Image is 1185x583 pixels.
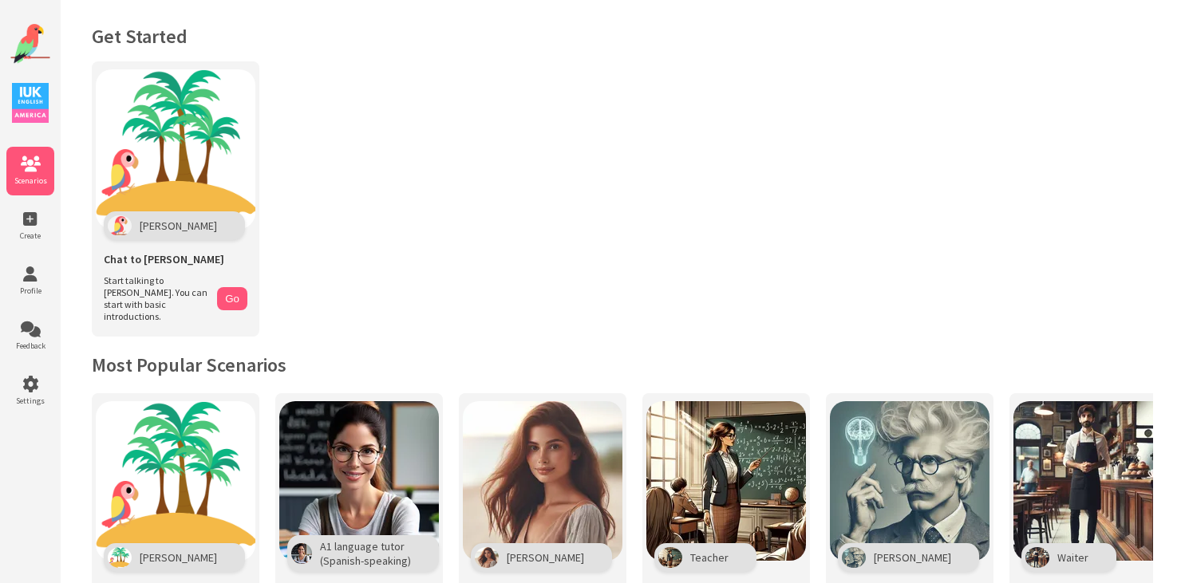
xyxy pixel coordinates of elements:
[12,83,49,123] img: IUK Logo
[108,547,132,568] img: Character
[6,230,54,241] span: Create
[92,353,1153,377] h2: Most Popular Scenarios
[279,401,439,561] img: Scenario Image
[507,550,584,565] span: [PERSON_NAME]
[140,219,217,233] span: [PERSON_NAME]
[690,550,729,565] span: Teacher
[92,24,1153,49] h1: Get Started
[6,341,54,351] span: Feedback
[1013,401,1173,561] img: Scenario Image
[104,252,224,266] span: Chat to [PERSON_NAME]
[463,401,622,561] img: Scenario Image
[10,24,50,64] img: Website Logo
[291,543,312,564] img: Character
[108,215,132,236] img: Polly
[6,396,54,406] span: Settings
[6,286,54,296] span: Profile
[646,401,806,561] img: Scenario Image
[320,539,411,568] span: A1 language tutor (Spanish-speaking)
[140,550,217,565] span: [PERSON_NAME]
[874,550,951,565] span: [PERSON_NAME]
[842,547,866,568] img: Character
[6,175,54,186] span: Scenarios
[104,274,209,322] span: Start talking to [PERSON_NAME]. You can start with basic introductions.
[217,287,247,310] button: Go
[658,547,682,568] img: Character
[475,547,499,568] img: Character
[1057,550,1088,565] span: Waiter
[830,401,989,561] img: Scenario Image
[96,69,255,229] img: Chat with Polly
[1025,547,1049,568] img: Character
[96,401,255,561] img: Scenario Image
